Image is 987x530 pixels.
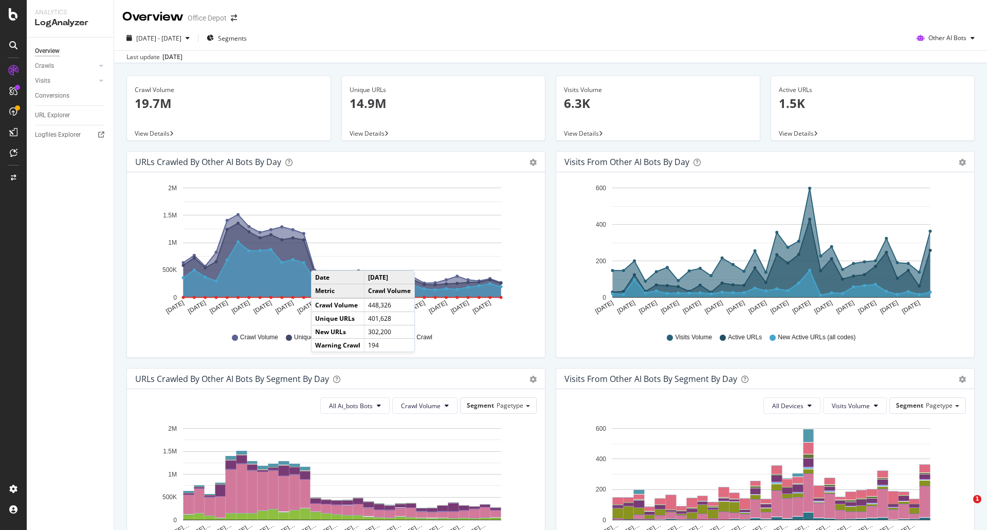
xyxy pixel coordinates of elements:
[35,90,106,101] a: Conversions
[791,299,812,315] text: [DATE]
[231,14,237,22] div: arrow-right-arrow-left
[772,401,803,410] span: All Devices
[350,129,385,138] span: View Details
[274,299,295,315] text: [DATE]
[35,130,106,140] a: Logfiles Explorer
[35,76,50,86] div: Visits
[401,401,441,410] span: Crawl Volume
[294,333,331,342] span: Unique URLs
[779,95,967,112] p: 1.5K
[959,376,966,383] div: gear
[312,325,364,338] td: New URLs
[497,401,523,410] span: Pagetype
[725,299,746,315] text: [DATE]
[135,180,533,323] svg: A chart.
[364,325,415,338] td: 302,200
[564,85,752,95] div: Visits Volume
[168,239,177,246] text: 1M
[763,397,820,414] button: All Devices
[122,8,184,26] div: Overview
[596,425,606,432] text: 600
[364,312,415,325] td: 401,628
[188,13,227,23] div: Office Depot
[218,34,247,43] span: Segments
[350,85,538,95] div: Unique URLs
[901,299,921,315] text: [DATE]
[135,374,329,384] div: URLs Crawled by Other AI Bots By Segment By Day
[660,299,680,315] text: [DATE]
[164,299,185,315] text: [DATE]
[35,61,54,71] div: Crawls
[364,298,415,312] td: 448,326
[173,294,177,301] text: 0
[168,471,177,478] text: 1M
[364,284,415,298] td: Crawl Volume
[596,221,606,228] text: 400
[312,338,364,352] td: Warning Crawl
[240,333,278,342] span: Crawl Volume
[823,397,887,414] button: Visits Volume
[329,401,373,410] span: All Ai_bots Bots
[832,401,870,410] span: Visits Volume
[296,299,317,315] text: [DATE]
[703,299,724,315] text: [DATE]
[312,271,364,284] td: Date
[136,34,181,43] span: [DATE] - [DATE]
[467,401,494,410] span: Segment
[35,46,106,57] a: Overview
[449,299,470,315] text: [DATE]
[471,299,492,315] text: [DATE]
[896,401,923,410] span: Segment
[857,299,878,315] text: [DATE]
[320,397,390,414] button: All Ai_bots Bots
[779,85,967,95] div: Active URLs
[769,299,790,315] text: [DATE]
[209,299,229,315] text: [DATE]
[406,299,426,315] text: [DATE]
[364,338,415,352] td: 194
[778,333,855,342] span: New Active URLs (all codes)
[135,85,323,95] div: Crawl Volume
[602,517,606,524] text: 0
[252,299,273,315] text: [DATE]
[564,129,599,138] span: View Details
[126,52,182,62] div: Last update
[35,8,105,17] div: Analytics
[173,517,177,524] text: 0
[35,110,70,121] div: URL Explorer
[879,299,899,315] text: [DATE]
[529,159,537,166] div: gear
[312,298,364,312] td: Crawl Volume
[135,129,170,138] span: View Details
[428,299,448,315] text: [DATE]
[835,299,855,315] text: [DATE]
[959,159,966,166] div: gear
[35,76,96,86] a: Visits
[564,374,737,384] div: Visits from Other AI Bots By Segment By Day
[162,52,182,62] div: [DATE]
[35,130,81,140] div: Logfiles Explorer
[35,46,60,57] div: Overview
[35,17,105,29] div: LogAnalyzer
[564,95,752,112] p: 6.3K
[168,425,177,432] text: 2M
[602,294,606,301] text: 0
[564,157,689,167] div: Visits from Other AI Bots by day
[350,95,538,112] p: 14.9M
[973,495,981,503] span: 1
[312,312,364,325] td: Unique URLs
[747,299,768,315] text: [DATE]
[616,299,636,315] text: [DATE]
[813,299,834,315] text: [DATE]
[163,448,177,455] text: 1.5M
[728,333,762,342] span: Active URLs
[564,180,962,323] svg: A chart.
[163,212,177,219] text: 1.5M
[312,284,364,298] td: Metric
[952,495,977,520] iframe: Intercom live chat
[912,30,979,46] button: Other AI Bots
[35,61,96,71] a: Crawls
[162,267,177,274] text: 500K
